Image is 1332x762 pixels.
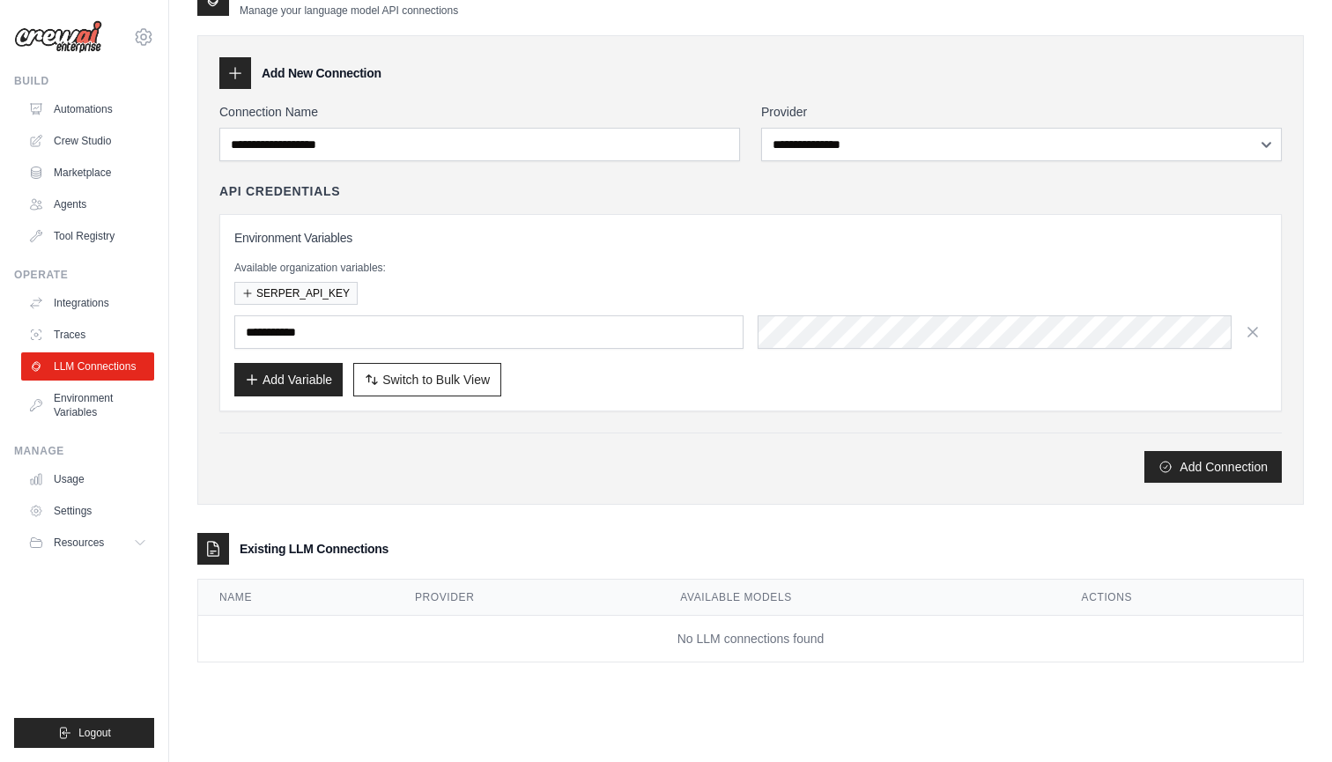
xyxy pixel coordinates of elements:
button: Switch to Bulk View [353,363,501,396]
button: Logout [14,718,154,748]
a: Tool Registry [21,222,154,250]
span: Resources [54,536,104,550]
a: Crew Studio [21,127,154,155]
h4: API Credentials [219,182,340,200]
a: Agents [21,190,154,218]
th: Provider [394,580,659,616]
button: Add Connection [1144,451,1282,483]
p: Manage your language model API connections [240,4,458,18]
a: Automations [21,95,154,123]
th: Available Models [659,580,1060,616]
span: Logout [78,726,111,740]
button: Add Variable [234,363,343,396]
img: Logo [14,20,102,54]
span: Switch to Bulk View [382,371,490,388]
div: Build [14,74,154,88]
a: Settings [21,497,154,525]
td: No LLM connections found [198,616,1303,662]
th: Name [198,580,394,616]
div: Operate [14,268,154,282]
p: Available organization variables: [234,261,1267,275]
a: Usage [21,465,154,493]
a: Traces [21,321,154,349]
a: Environment Variables [21,384,154,426]
label: Connection Name [219,103,740,121]
h3: Environment Variables [234,229,1267,247]
label: Provider [761,103,1282,121]
div: Manage [14,444,154,458]
a: Integrations [21,289,154,317]
a: Marketplace [21,159,154,187]
h3: Existing LLM Connections [240,540,388,558]
button: Resources [21,529,154,557]
button: SERPER_API_KEY [234,282,358,305]
h3: Add New Connection [262,64,381,82]
a: LLM Connections [21,352,154,381]
th: Actions [1061,580,1303,616]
